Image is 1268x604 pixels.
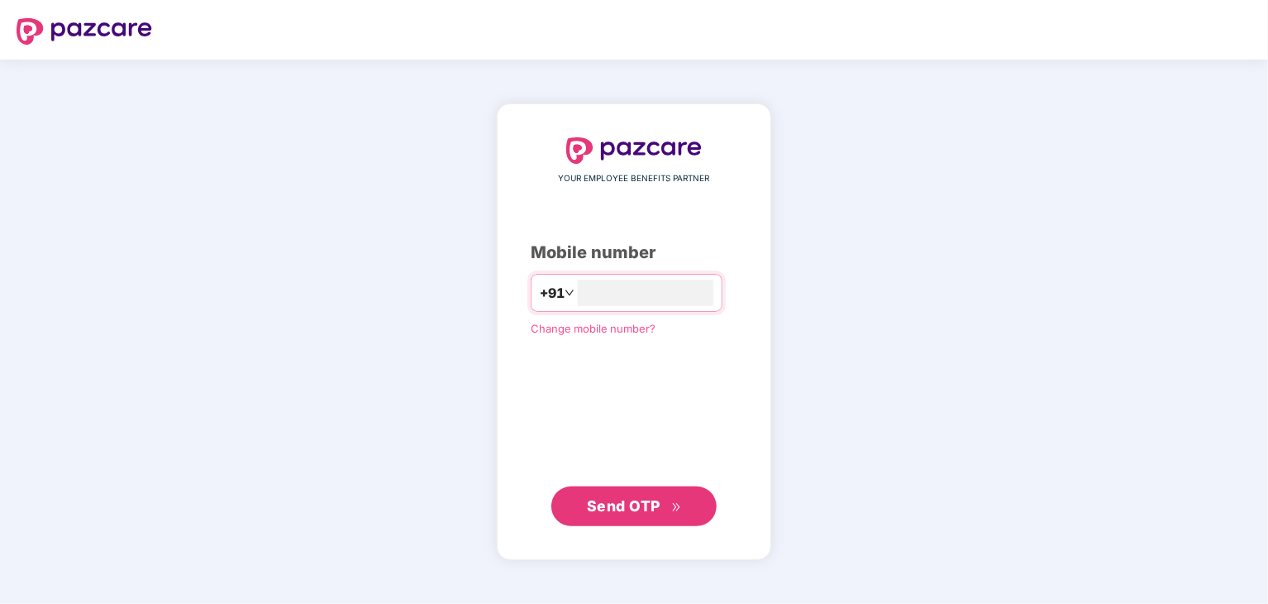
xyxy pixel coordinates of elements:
[587,497,660,515] span: Send OTP
[565,288,574,298] span: down
[559,172,710,185] span: YOUR EMPLOYEE BENEFITS PARTNER
[551,487,717,526] button: Send OTPdouble-right
[566,137,702,164] img: logo
[17,18,152,45] img: logo
[540,283,565,304] span: +91
[671,502,682,513] span: double-right
[531,240,737,266] div: Mobile number
[531,322,655,335] a: Change mobile number?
